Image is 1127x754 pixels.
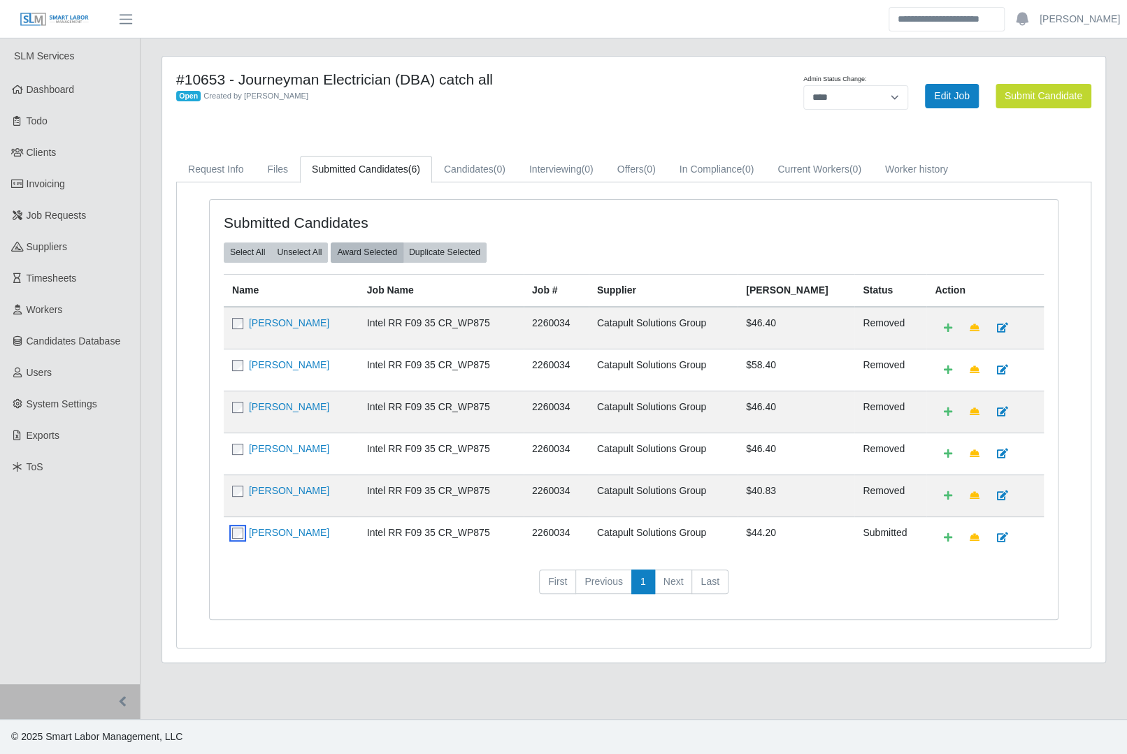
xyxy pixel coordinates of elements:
[961,358,989,382] a: Make Team Lead
[517,156,605,183] a: Interviewing
[408,164,420,175] span: (6)
[961,484,989,508] a: Make Team Lead
[589,433,738,474] td: Catapult Solutions Group
[27,398,97,409] span: System Settings
[582,164,594,175] span: (0)
[935,316,961,340] a: Add Default Cost Code
[255,156,300,183] a: Files
[432,156,517,183] a: Candidates
[631,570,655,595] a: 1
[738,274,854,307] th: [PERSON_NAME]
[224,214,553,231] h4: Submitted Candidates
[203,92,308,100] span: Created by [PERSON_NAME]
[589,307,738,349] td: Catapult Solutions Group
[27,147,57,158] span: Clients
[644,164,656,175] span: (0)
[524,516,589,558] td: 2260034
[11,731,182,742] span: © 2025 Smart Labor Management, LLC
[359,307,524,349] td: Intel RR F09 35 CR_WP875
[27,84,75,95] span: Dashboard
[524,349,589,391] td: 2260034
[873,156,960,183] a: Worker history
[27,210,87,221] span: Job Requests
[935,442,961,466] a: Add Default Cost Code
[359,516,524,558] td: Intel RR F09 35 CR_WP875
[27,273,77,284] span: Timesheets
[359,433,524,474] td: Intel RR F09 35 CR_WP875
[738,307,854,349] td: $46.40
[854,307,926,349] td: removed
[589,474,738,516] td: Catapult Solutions Group
[14,50,74,61] span: SLM Services
[935,358,961,382] a: Add Default Cost Code
[403,242,487,262] button: Duplicate Selected
[738,391,854,433] td: $46.40
[331,242,487,262] div: bulk actions
[249,443,329,454] a: [PERSON_NAME]
[1040,12,1120,27] a: [PERSON_NAME]
[27,430,59,441] span: Exports
[854,391,926,433] td: removed
[331,242,403,262] button: Award Selected
[589,391,738,433] td: Catapult Solutions Group
[249,485,329,496] a: [PERSON_NAME]
[589,516,738,558] td: Catapult Solutions Group
[224,274,359,307] th: Name
[27,335,121,347] span: Candidates Database
[935,484,961,508] a: Add Default Cost Code
[524,274,589,307] th: Job #
[849,164,861,175] span: (0)
[803,75,866,85] label: Admin Status Change:
[20,12,89,27] img: SLM Logo
[589,349,738,391] td: Catapult Solutions Group
[766,156,873,183] a: Current Workers
[854,433,926,474] td: removed
[359,274,524,307] th: Job Name
[27,304,63,315] span: Workers
[524,391,589,433] td: 2260034
[854,474,926,516] td: removed
[249,359,329,370] a: [PERSON_NAME]
[176,91,201,102] span: Open
[854,274,926,307] th: Status
[271,242,328,262] button: Unselect All
[589,274,738,307] th: Supplier
[961,442,989,466] a: Make Team Lead
[738,349,854,391] td: $58.40
[889,7,1005,31] input: Search
[359,391,524,433] td: Intel RR F09 35 CR_WP875
[224,570,1044,606] nav: pagination
[854,516,926,558] td: submitted
[27,115,48,126] span: Todo
[738,433,854,474] td: $46.40
[176,156,255,183] a: Request Info
[524,474,589,516] td: 2260034
[249,317,329,328] a: [PERSON_NAME]
[524,307,589,349] td: 2260034
[742,164,754,175] span: (0)
[935,400,961,424] a: Add Default Cost Code
[925,84,979,108] a: Edit Job
[524,433,589,474] td: 2260034
[605,156,668,183] a: Offers
[176,71,701,88] h4: #10653 - Journeyman Electrician (DBA) catch all
[27,367,52,378] span: Users
[359,349,524,391] td: Intel RR F09 35 CR_WP875
[961,316,989,340] a: Make Team Lead
[300,156,432,183] a: Submitted Candidates
[996,84,1091,108] button: Submit Candidate
[738,474,854,516] td: $40.83
[738,516,854,558] td: $44.20
[249,527,329,538] a: [PERSON_NAME]
[961,525,989,550] a: Make Team Lead
[224,242,328,262] div: bulk actions
[27,461,43,472] span: ToS
[27,241,67,252] span: Suppliers
[854,349,926,391] td: removed
[224,242,271,262] button: Select All
[935,525,961,550] a: Add Default Cost Code
[668,156,766,183] a: In Compliance
[359,474,524,516] td: Intel RR F09 35 CR_WP875
[926,274,1044,307] th: Action
[249,401,329,412] a: [PERSON_NAME]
